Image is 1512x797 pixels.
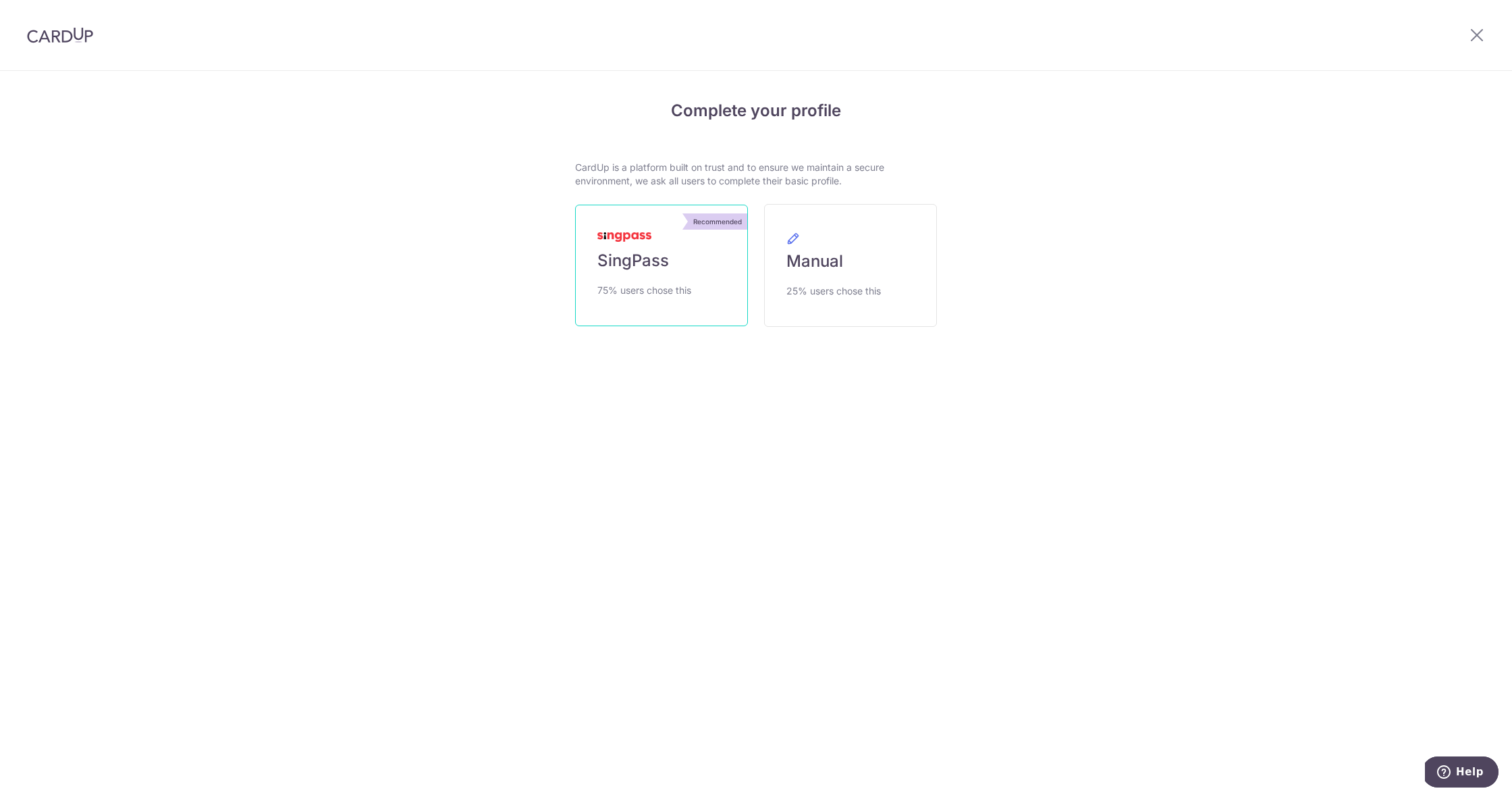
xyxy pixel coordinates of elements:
[575,205,748,326] a: Recommended SingPass 75% users chose this
[688,213,747,230] div: Recommended
[575,161,937,188] p: CardUp is a platform built on trust and to ensure we maintain a secure environment, we ask all us...
[31,9,59,22] span: Help
[27,27,93,43] img: CardUp
[575,99,937,123] h4: Complete your profile
[597,232,651,242] img: MyInfoLogo
[786,283,881,299] span: 25% users chose this
[786,251,843,272] span: Manual
[1425,756,1498,790] iframe: Opens a widget where you can find more information
[764,204,937,327] a: Manual 25% users chose this
[597,282,691,299] span: 75% users chose this
[597,250,669,272] span: SingPass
